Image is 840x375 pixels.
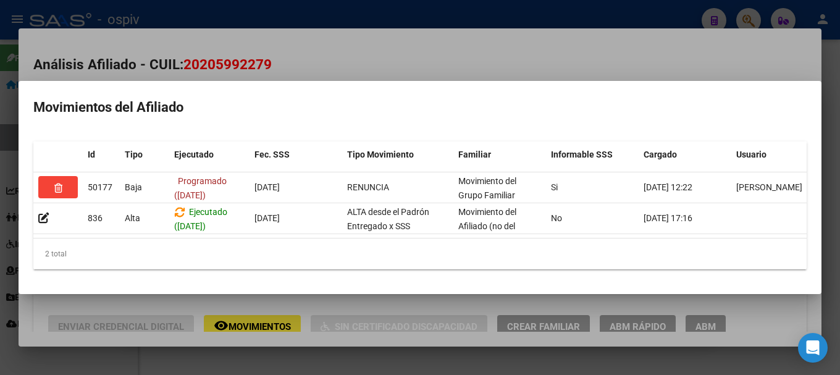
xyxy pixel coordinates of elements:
span: [PERSON_NAME] [736,182,802,192]
div: Open Intercom Messenger [798,333,828,363]
span: Fec. SSS [254,150,290,159]
datatable-header-cell: Ejecutado [169,141,250,168]
span: [DATE] [254,182,280,192]
span: Informable SSS [551,150,613,159]
span: Cargado [644,150,677,159]
span: Tipo Movimiento [347,150,414,159]
h2: Movimientos del Afiliado [33,96,807,119]
datatable-header-cell: Fec. SSS [250,141,342,168]
span: Ejecutado ([DATE]) [174,207,227,231]
datatable-header-cell: Informable SSS [546,141,639,168]
span: Alta [125,213,140,223]
datatable-header-cell: Familiar [453,141,546,168]
span: [DATE] 12:22 [644,182,692,192]
span: Si [551,182,558,192]
span: Movimiento del Afiliado (no del grupo) [458,207,516,245]
datatable-header-cell: Usuario [731,141,824,168]
span: 836 [88,213,103,223]
span: Baja [125,182,142,192]
span: Familiar [458,150,491,159]
div: 2 total [33,238,807,269]
span: Ejecutado [174,150,214,159]
span: Programado ([DATE]) [174,176,227,200]
span: No [551,213,562,223]
span: RENUNCIA [347,182,389,192]
datatable-header-cell: Tipo [120,141,169,168]
datatable-header-cell: Id [83,141,120,168]
span: ALTA desde el Padrón Entregado x SSS [347,207,429,231]
datatable-header-cell: Tipo Movimiento [342,141,453,168]
span: Id [88,150,95,159]
span: Tipo [125,150,143,159]
span: Usuario [736,150,766,159]
span: [DATE] [254,213,280,223]
span: Movimiento del Grupo Familiar [458,176,516,200]
datatable-header-cell: Cargado [639,141,731,168]
span: 50177 [88,182,112,192]
span: [DATE] 17:16 [644,213,692,223]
